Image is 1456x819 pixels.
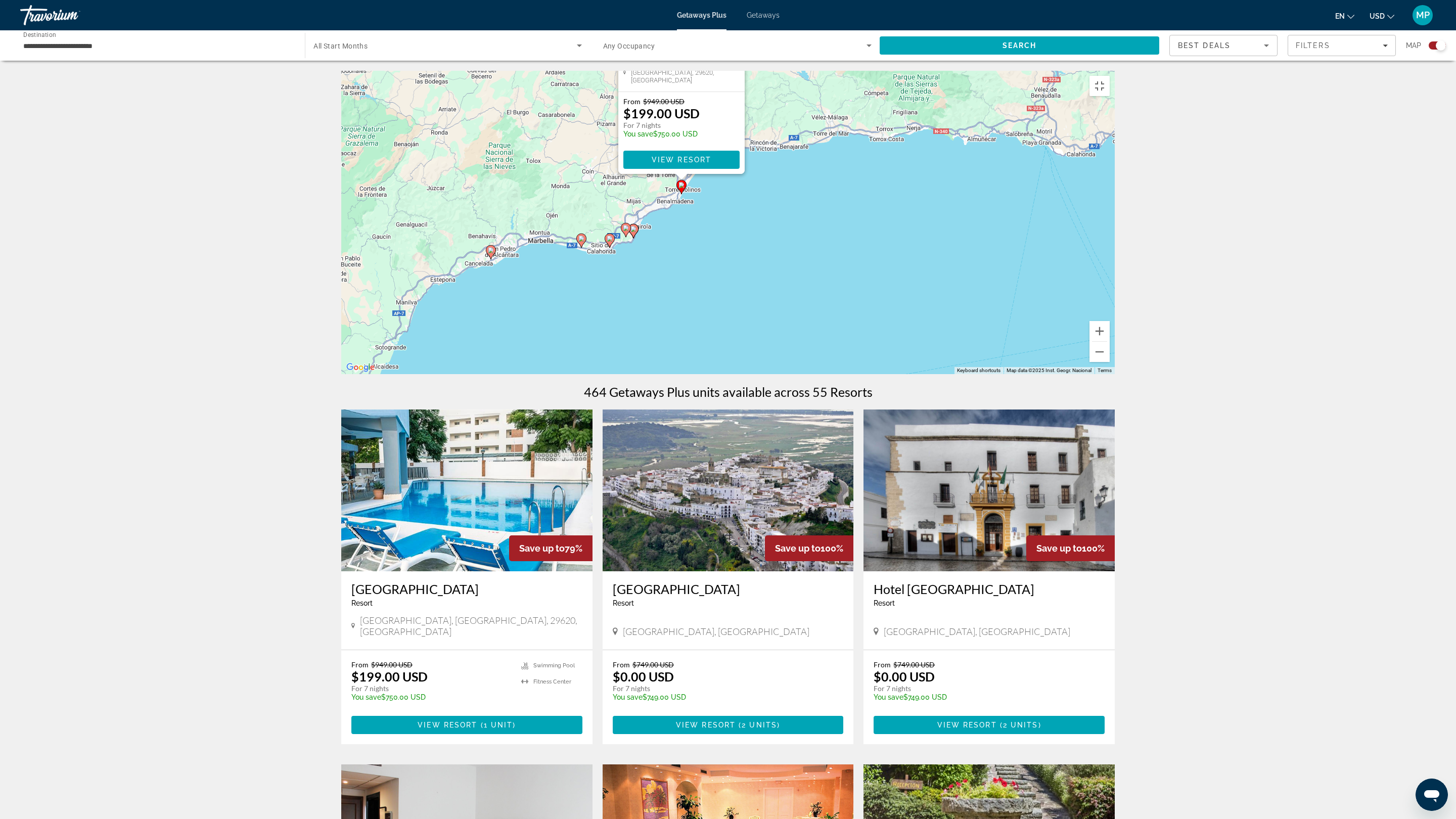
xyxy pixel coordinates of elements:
[742,721,777,729] span: 2 units
[509,535,593,561] div: 79%
[874,599,895,607] span: Resort
[1036,543,1082,554] span: Save up to
[775,543,821,554] span: Save up to
[344,361,377,374] a: Open this area in Google Maps (opens a new window)
[874,693,903,701] span: You save
[874,693,1095,701] p: $749.00 USD
[371,660,413,669] span: $949.00 USD
[623,130,700,138] p: $750.00 USD
[484,721,513,729] span: 1 unit
[1003,721,1038,729] span: 2 units
[1335,9,1354,23] button: Change language
[1406,38,1421,53] span: Map
[1098,368,1112,373] a: Terms (opens in new tab)
[351,693,511,701] p: $750.00 USD
[1288,35,1396,56] button: Filters
[937,721,997,729] span: View Resort
[613,716,844,734] button: View Resort(2 units)
[1416,10,1430,20] span: MP
[631,61,740,84] span: [GEOGRAPHIC_DATA], [GEOGRAPHIC_DATA], 29620, [GEOGRAPHIC_DATA]
[623,97,641,106] span: From
[519,543,565,554] span: Save up to
[23,40,292,52] input: Select destination
[1007,368,1091,373] span: Map data ©2025 Inst. Geogr. Nacional
[623,106,700,121] p: $199.00 USD
[613,599,634,607] span: Resort
[1178,41,1231,50] span: Best Deals
[957,367,1000,374] button: Keyboard shortcuts
[736,721,780,729] span: ( )
[477,721,516,729] span: ( )
[603,409,854,571] img: Convento San Francisco&Medina Sidon
[765,535,853,561] div: 100%
[23,31,56,38] span: Destination
[1178,39,1269,52] mat-select: Sort by
[533,662,575,669] span: Swimming Pool
[632,660,674,669] span: $749.00 USD
[874,684,1095,693] p: For 7 nights
[313,42,368,50] span: All Start Months
[874,581,1105,597] a: Hotel [GEOGRAPHIC_DATA]
[603,42,655,50] span: Any Occupancy
[351,660,369,669] span: From
[1089,342,1110,362] button: Zoom out
[418,721,477,729] span: View Resort
[1370,12,1385,20] span: USD
[613,581,844,597] a: [GEOGRAPHIC_DATA]
[874,716,1105,734] button: View Resort(2 units)
[1026,535,1115,561] div: 100%
[652,156,711,164] span: View Resort
[351,669,428,684] p: $199.00 USD
[20,2,121,28] a: Travorium
[351,716,582,734] button: View Resort(1 unit)
[747,11,780,19] a: Getaways
[360,615,582,637] span: [GEOGRAPHIC_DATA], [GEOGRAPHIC_DATA], 29620, [GEOGRAPHIC_DATA]
[613,693,834,701] p: $749.00 USD
[1409,5,1436,26] button: User Menu
[351,693,381,701] span: You save
[351,599,373,607] span: Resort
[584,384,873,399] h1: 464 Getaways Plus units available across 55 Resorts
[533,678,571,685] span: Fitness Center
[1003,41,1037,50] span: Search
[893,660,935,669] span: $749.00 USD
[863,409,1115,571] img: Hotel Convento De San Francisco
[1370,9,1394,23] button: Change currency
[341,409,593,571] img: Edificio Palm Beach
[351,684,511,693] p: For 7 nights
[997,721,1041,729] span: ( )
[623,626,809,637] span: [GEOGRAPHIC_DATA], [GEOGRAPHIC_DATA]
[623,121,700,130] p: For 7 nights
[676,721,736,729] span: View Resort
[874,660,891,669] span: From
[1089,321,1110,341] button: Zoom in
[1296,41,1330,50] span: Filters
[884,626,1070,637] span: [GEOGRAPHIC_DATA], [GEOGRAPHIC_DATA]
[1416,779,1448,811] iframe: Button to launch messaging window
[613,660,630,669] span: From
[613,693,643,701] span: You save
[351,581,582,597] a: [GEOGRAPHIC_DATA]
[874,669,935,684] p: $0.00 USD
[613,684,834,693] p: For 7 nights
[623,151,740,169] button: View Resort
[623,130,653,138] span: You save
[1335,12,1345,20] span: en
[880,36,1159,55] button: Search
[1089,76,1110,96] button: Toggle fullscreen view
[344,361,377,374] img: Google
[677,11,726,19] a: Getaways Plus
[613,669,674,684] p: $0.00 USD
